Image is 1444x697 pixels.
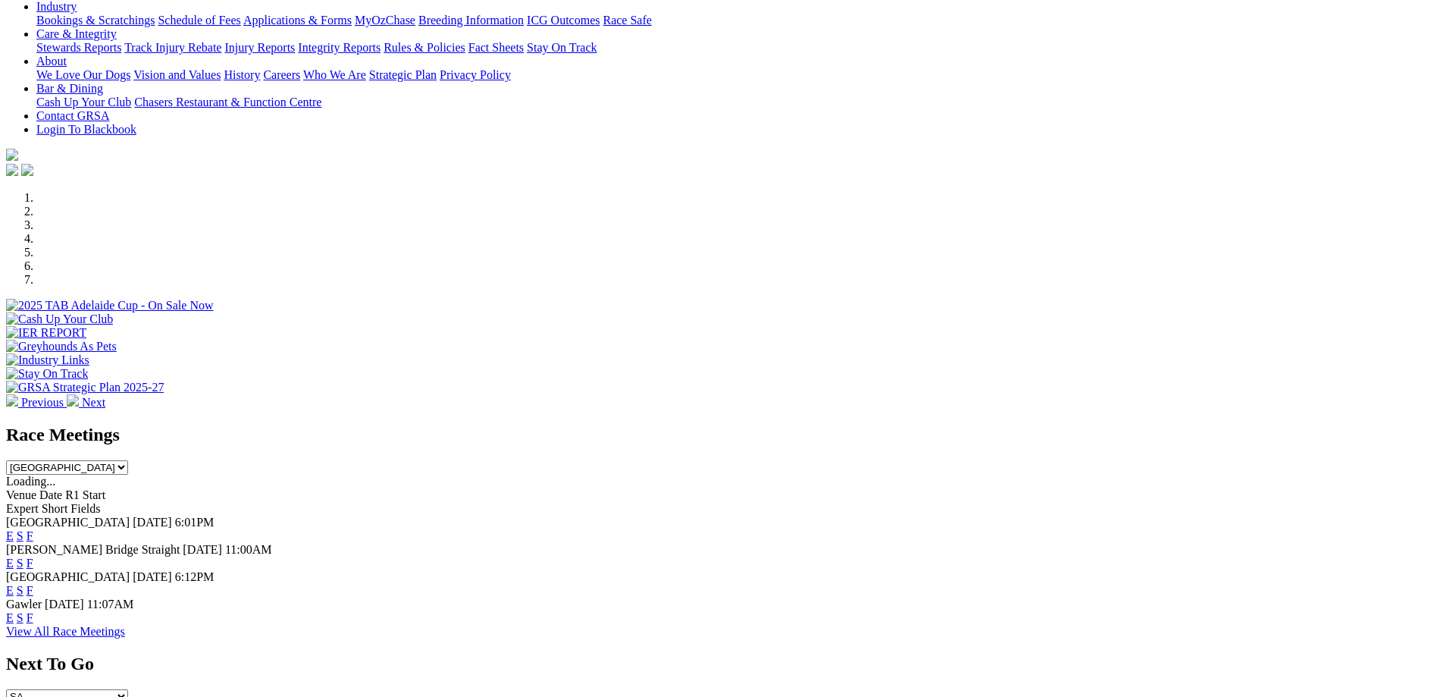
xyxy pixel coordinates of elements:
a: View All Race Meetings [6,625,125,638]
a: F [27,584,33,597]
span: Short [42,502,68,515]
a: Login To Blackbook [36,123,136,136]
span: [DATE] [183,543,222,556]
img: Stay On Track [6,367,88,381]
span: 6:12PM [175,570,215,583]
a: History [224,68,260,81]
span: [GEOGRAPHIC_DATA] [6,570,130,583]
a: S [17,529,23,542]
span: Fields [70,502,100,515]
span: Previous [21,396,64,409]
a: Contact GRSA [36,109,109,122]
a: Stay On Track [527,41,597,54]
img: GRSA Strategic Plan 2025-27 [6,381,164,394]
img: IER REPORT [6,326,86,340]
a: Injury Reports [224,41,295,54]
span: [GEOGRAPHIC_DATA] [6,516,130,529]
span: Date [39,488,62,501]
img: 2025 TAB Adelaide Cup - On Sale Now [6,299,214,312]
img: twitter.svg [21,164,33,176]
span: Gawler [6,598,42,611]
span: [PERSON_NAME] Bridge Straight [6,543,180,556]
a: F [27,611,33,624]
a: E [6,611,14,624]
span: [DATE] [133,570,172,583]
img: facebook.svg [6,164,18,176]
span: Loading... [6,475,55,488]
a: Track Injury Rebate [124,41,221,54]
a: Care & Integrity [36,27,117,40]
a: Cash Up Your Club [36,96,131,108]
a: Integrity Reports [298,41,381,54]
div: Care & Integrity [36,41,1438,55]
a: Race Safe [603,14,651,27]
a: S [17,611,23,624]
img: logo-grsa-white.png [6,149,18,161]
img: chevron-left-pager-white.svg [6,394,18,407]
h2: Next To Go [6,654,1438,674]
a: F [27,557,33,570]
span: [DATE] [133,516,172,529]
div: About [36,68,1438,82]
div: Bar & Dining [36,96,1438,109]
a: Chasers Restaurant & Function Centre [134,96,321,108]
a: Schedule of Fees [158,14,240,27]
a: Careers [263,68,300,81]
span: 11:00AM [225,543,272,556]
span: 6:01PM [175,516,215,529]
a: MyOzChase [355,14,415,27]
a: ICG Outcomes [527,14,600,27]
span: 11:07AM [87,598,134,611]
a: S [17,584,23,597]
img: Industry Links [6,353,89,367]
a: Strategic Plan [369,68,437,81]
a: Privacy Policy [440,68,511,81]
a: Bar & Dining [36,82,103,95]
a: Previous [6,396,67,409]
a: We Love Our Dogs [36,68,130,81]
img: chevron-right-pager-white.svg [67,394,79,407]
div: Industry [36,14,1438,27]
span: Expert [6,502,39,515]
span: Venue [6,488,36,501]
img: Cash Up Your Club [6,312,113,326]
a: E [6,529,14,542]
a: E [6,557,14,570]
a: Stewards Reports [36,41,121,54]
a: Breeding Information [418,14,524,27]
span: Next [82,396,105,409]
a: Bookings & Scratchings [36,14,155,27]
a: F [27,529,33,542]
a: About [36,55,67,68]
span: R1 Start [65,488,105,501]
a: Who We Are [303,68,366,81]
a: Fact Sheets [468,41,524,54]
a: S [17,557,23,570]
h2: Race Meetings [6,425,1438,445]
a: Rules & Policies [384,41,465,54]
a: Applications & Forms [243,14,352,27]
a: Next [67,396,105,409]
a: Vision and Values [133,68,221,81]
a: E [6,584,14,597]
img: Greyhounds As Pets [6,340,117,353]
span: [DATE] [45,598,84,611]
